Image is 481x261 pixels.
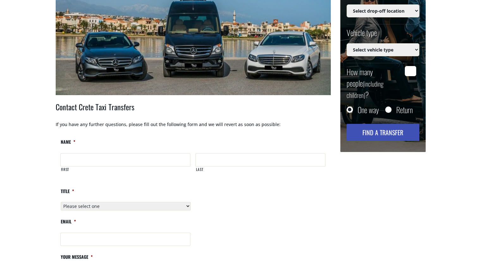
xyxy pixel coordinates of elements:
[56,121,331,134] p: If you have any further questions, please fill out the following form and we will revert as soon ...
[347,27,377,43] label: Vehicle type
[56,101,331,121] h2: Contact Crete Taxi Transfers
[60,188,74,199] label: Title
[60,139,75,150] label: Name
[196,167,325,177] label: Last
[396,106,413,113] label: Return
[60,219,76,230] label: Email
[61,167,190,177] label: First
[347,66,401,100] label: How many people ?
[347,124,419,141] button: Find a transfer
[347,79,384,100] small: (including children)
[358,106,379,113] label: One way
